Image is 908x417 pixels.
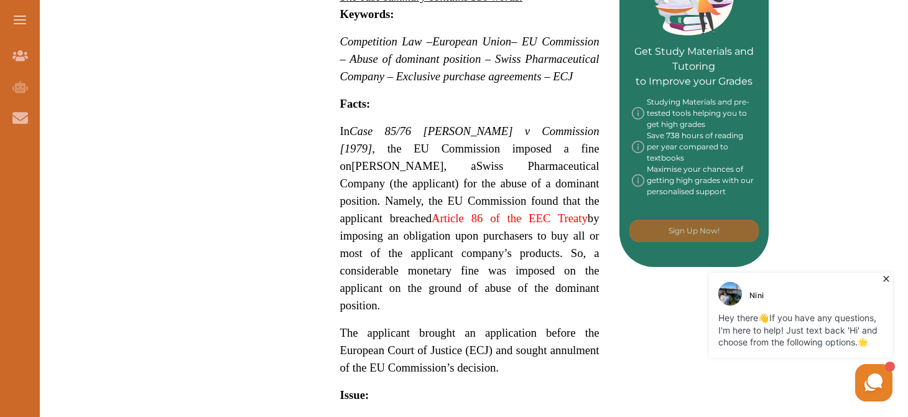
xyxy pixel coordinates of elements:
span: – EU Commission – Abuse of dominant position – Swiss Pharmaceutical Company – Exclusive purchase ... [340,35,600,83]
div: Save 738 hours of reading per year compared to textbooks [632,130,757,164]
div: Maximise your chances of getting high grades with our personalised support [632,164,757,197]
span: The applicant brought an application before the European Court of Justice (ECJ) and sought annulm... [340,326,600,374]
em: Case 85/76 [PERSON_NAME] v Commission [1979] [340,124,600,155]
p: Get Study Materials and Tutoring to Improve your Grades [632,9,757,89]
button: [object Object] [629,220,759,242]
img: info-img [632,164,644,197]
img: info-img [632,130,644,164]
img: info-img [632,96,644,130]
strong: Facts: [340,97,371,110]
span: In [340,124,600,155]
strong: Issue: [340,388,369,401]
span: Swiss Pharmaceutical Company (the applicant) for the abuse of a dominant position. Namely, the EU... [340,159,600,312]
div: Studying Materials and pre-tested tools helping you to get high grades [632,96,757,130]
a: Article 86 of the EEC Treaty [432,212,588,225]
span: , the EU Commission imposed a fine on [340,142,600,172]
span: [PERSON_NAME], a [351,159,476,172]
span: Competition Law – [340,35,433,48]
p: Sign Up Now! [669,225,720,237]
iframe: HelpCrunch [609,269,896,405]
strong: Keywords: [340,7,394,21]
span: European Union [432,35,511,48]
